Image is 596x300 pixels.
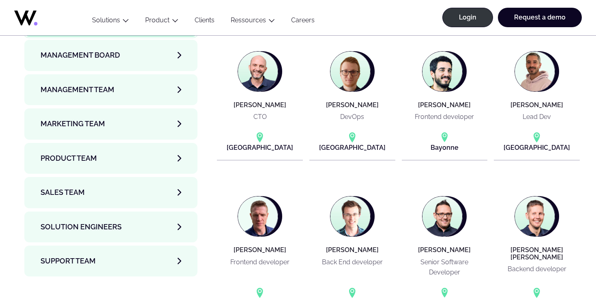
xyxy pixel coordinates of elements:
p: DevOps [340,112,364,122]
h4: [PERSON_NAME] [418,246,471,254]
iframe: Chatbot [542,246,585,289]
img: David PALITA [238,52,278,91]
img: Nicolas REMY [330,196,370,236]
p: CTO [253,112,267,122]
img: Louis-Alexandre CELTON [515,52,555,91]
span: Management Team [41,84,114,95]
p: Frontend developer [415,112,474,122]
span: Product team [41,153,97,164]
p: Lead Dev [523,112,551,122]
span: Support team [41,255,96,267]
button: Product [137,16,187,27]
h4: [PERSON_NAME] [510,101,563,109]
span: Sales team [41,187,85,198]
a: Clients [187,16,223,27]
h4: [PERSON_NAME] [PERSON_NAME] [497,246,577,261]
p: [GEOGRAPHIC_DATA] [504,142,570,153]
h4: [PERSON_NAME] [234,101,286,109]
h4: [PERSON_NAME] [326,101,379,109]
img: Mathieu DE ARMEY [238,196,278,236]
a: Ressources [231,16,266,24]
span: Management Board [41,50,120,61]
h4: [PERSON_NAME] [234,246,286,254]
p: Frontend developer [230,257,289,267]
button: Solutions [84,16,137,27]
p: [GEOGRAPHIC_DATA] [227,142,293,153]
a: Careers [283,16,323,27]
p: [GEOGRAPHIC_DATA] [319,142,386,153]
a: Product [145,16,169,24]
p: Bayonne [431,142,459,153]
h4: [PERSON_NAME] [326,246,379,254]
span: Solution Engineers [41,221,122,233]
img: Léo PUNSOLA [422,52,462,91]
a: Request a demo [498,8,582,27]
img: Kevin BACH [330,52,370,91]
a: Login [442,8,493,27]
p: Backend developer [508,264,566,274]
img: Thibault DRILLIEN [515,196,555,236]
p: Senior Software Developer [405,257,485,278]
span: Marketing Team [41,118,105,129]
img: Romain PETIT [422,196,462,236]
h4: [PERSON_NAME] [418,101,471,109]
p: Back End developer [322,257,383,267]
button: Ressources [223,16,283,27]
